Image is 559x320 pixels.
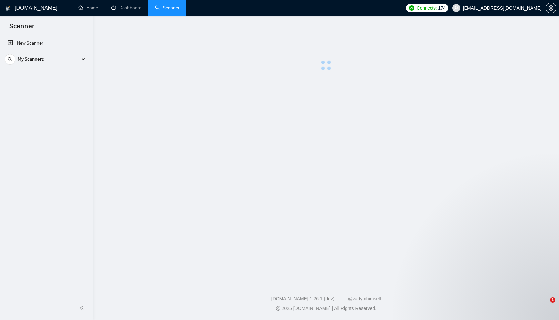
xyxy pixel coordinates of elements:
[18,53,44,66] span: My Scanners
[2,37,91,50] li: New Scanner
[111,5,142,11] a: dashboardDashboard
[546,5,556,11] span: setting
[454,6,459,10] span: user
[79,304,86,311] span: double-left
[271,296,335,301] a: [DOMAIN_NAME] 1.26.1 (dev)
[78,5,98,11] a: homeHome
[409,5,414,11] img: upwork-logo.png
[546,5,556,11] a: setting
[6,3,10,14] img: logo
[2,53,91,69] li: My Scanners
[550,297,555,303] span: 1
[438,4,445,12] span: 174
[5,57,15,62] span: search
[4,21,40,35] span: Scanner
[348,296,381,301] a: @vadymhimself
[5,54,15,65] button: search
[8,37,85,50] a: New Scanner
[98,305,554,312] div: 2025 [DOMAIN_NAME] | All Rights Reserved.
[417,4,437,12] span: Connects:
[546,3,556,13] button: setting
[276,306,280,311] span: copyright
[155,5,180,11] a: searchScanner
[536,297,552,313] iframe: Intercom live chat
